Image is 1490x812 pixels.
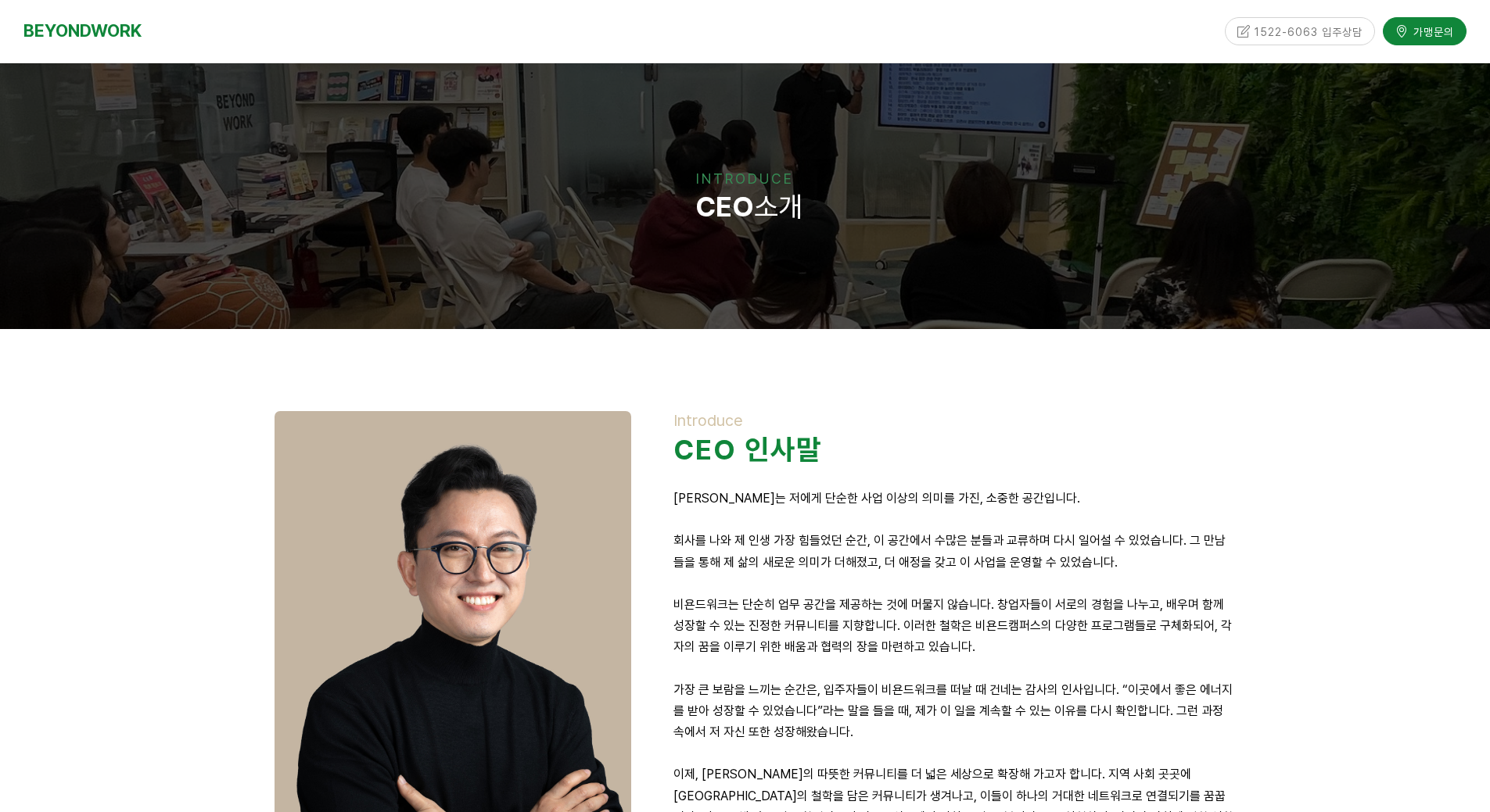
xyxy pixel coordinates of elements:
p: 가장 큰 보람을 느끼는 순간은, 입주자들이 비욘드워크를 떠날 때 건네는 감사의 인사입니다. “이곳에서 좋은 에너지를 받아 성장할 수 있었습니다”라는 말을 들을 때, 제가 이 ... [673,679,1234,743]
p: 비욘드워크는 단순히 업무 공간을 제공하는 것에 머물지 않습니다. 창업자들이 서로의 경험을 나누고, 배우며 함께 성장할 수 있는 진정한 커뮤니티를 지향합니다. 이러한 철학은 비... [673,594,1234,658]
strong: CEO [695,190,754,224]
p: [PERSON_NAME]는 저에게 단순한 사업 이상의 의미를 가진, 소중한 공간입니다. [673,488,1234,509]
a: 가맹문의 [1383,17,1467,45]
span: INTRODUCE [696,170,794,187]
span: 소개 [688,190,802,224]
span: Introduce [673,411,743,430]
span: 가맹문의 [1409,23,1454,39]
p: 회사를 나와 제 인생 가장 힘들었던 순간, 이 공간에서 수많은 분들과 교류하며 다시 일어설 수 있었습니다. 그 만남들을 통해 제 삶의 새로운 의미가 더해졌고, 더 애정을 갖고... [673,530,1234,572]
strong: CEO 인사말 [673,433,822,467]
a: BEYONDWORK [23,16,142,45]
